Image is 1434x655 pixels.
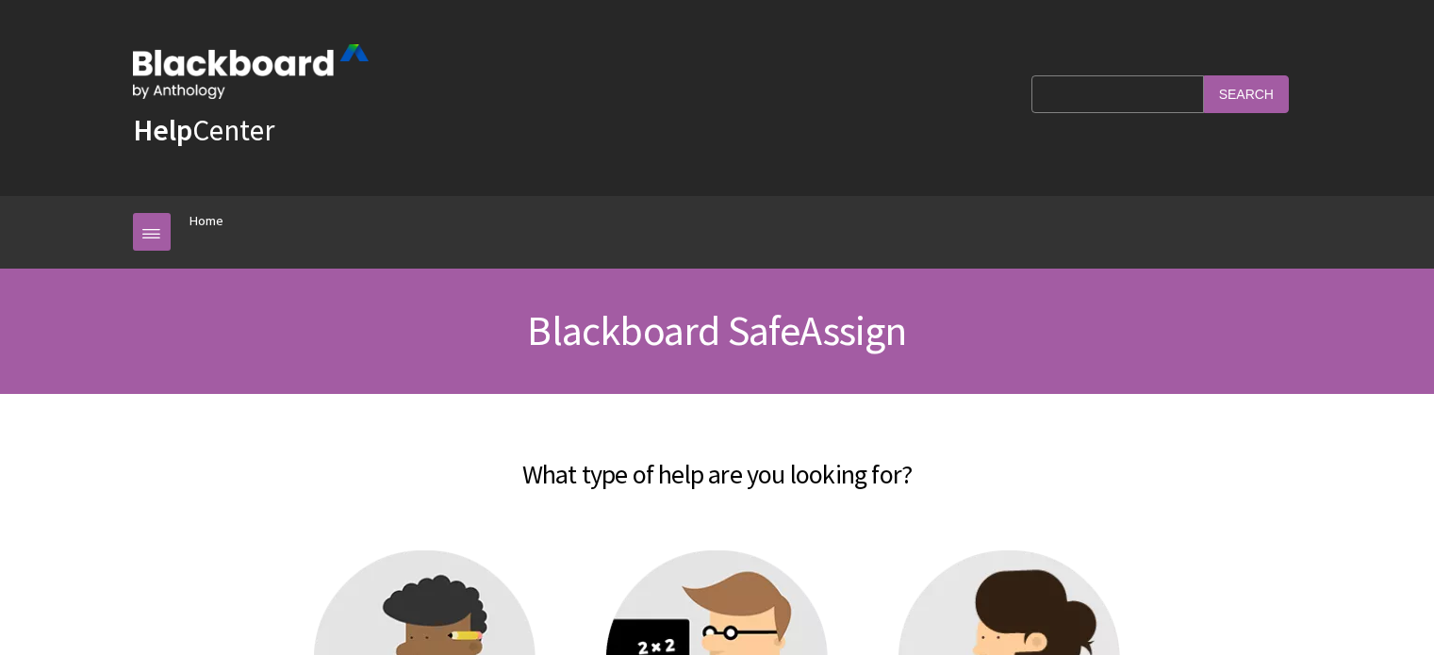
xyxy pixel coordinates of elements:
[133,111,192,149] strong: Help
[527,304,906,356] span: Blackboard SafeAssign
[133,44,369,99] img: Blackboard by Anthology
[190,209,223,233] a: Home
[133,111,274,149] a: HelpCenter
[133,432,1302,494] h2: What type of help are you looking for?
[1204,75,1289,112] input: Search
